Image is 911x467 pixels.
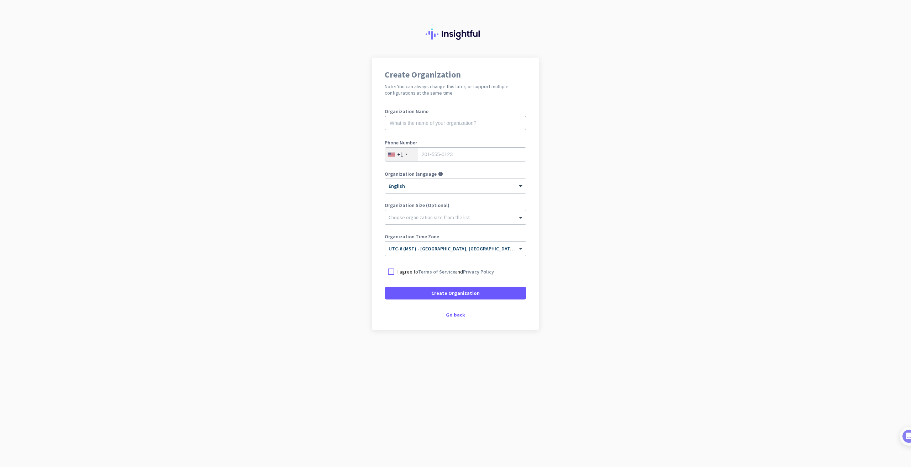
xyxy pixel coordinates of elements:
i: help [438,171,443,176]
h2: Note: You can always change this later, or support multiple configurations at the same time [385,83,526,96]
label: Phone Number [385,140,526,145]
div: Go back [385,312,526,317]
img: Insightful [426,28,485,40]
label: Organization language [385,171,437,176]
h1: Create Organization [385,70,526,79]
input: What is the name of your organization? [385,116,526,130]
a: Terms of Service [418,269,455,275]
div: +1 [397,151,403,158]
label: Organization Time Zone [385,234,526,239]
label: Organization Size (Optional) [385,203,526,208]
span: Create Organization [431,290,480,297]
label: Organization Name [385,109,526,114]
a: Privacy Policy [463,269,494,275]
button: Create Organization [385,287,526,299]
input: 201-555-0123 [385,147,526,161]
p: I agree to and [397,268,494,275]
